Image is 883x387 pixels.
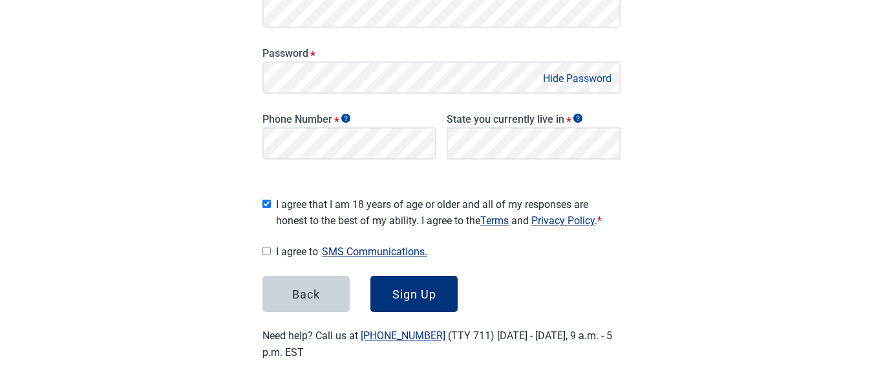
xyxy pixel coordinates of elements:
span: Show tooltip [573,114,582,123]
a: Read our Terms of Service [480,214,509,227]
a: [PHONE_NUMBER] [361,329,445,342]
label: State you currently live in [447,113,621,125]
button: Sign Up [370,276,458,312]
span: I agree to [276,243,621,260]
span: Show tooltip [341,114,350,123]
button: Back [262,276,350,312]
label: Phone Number [262,113,436,125]
label: Password [262,47,621,59]
a: Read our Privacy Policy [531,214,595,227]
button: Show SMS communications details [318,243,431,260]
div: Sign Up [392,288,436,300]
div: Back [292,288,320,300]
span: I agree that I am 18 years of age or older and all of my responses are honest to the best of my a... [276,196,621,229]
label: Need help? Call us at (TTY 711) [DATE] - [DATE], 9 a.m. - 5 p.m. EST [262,329,612,358]
button: Hide Password [539,70,615,87]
